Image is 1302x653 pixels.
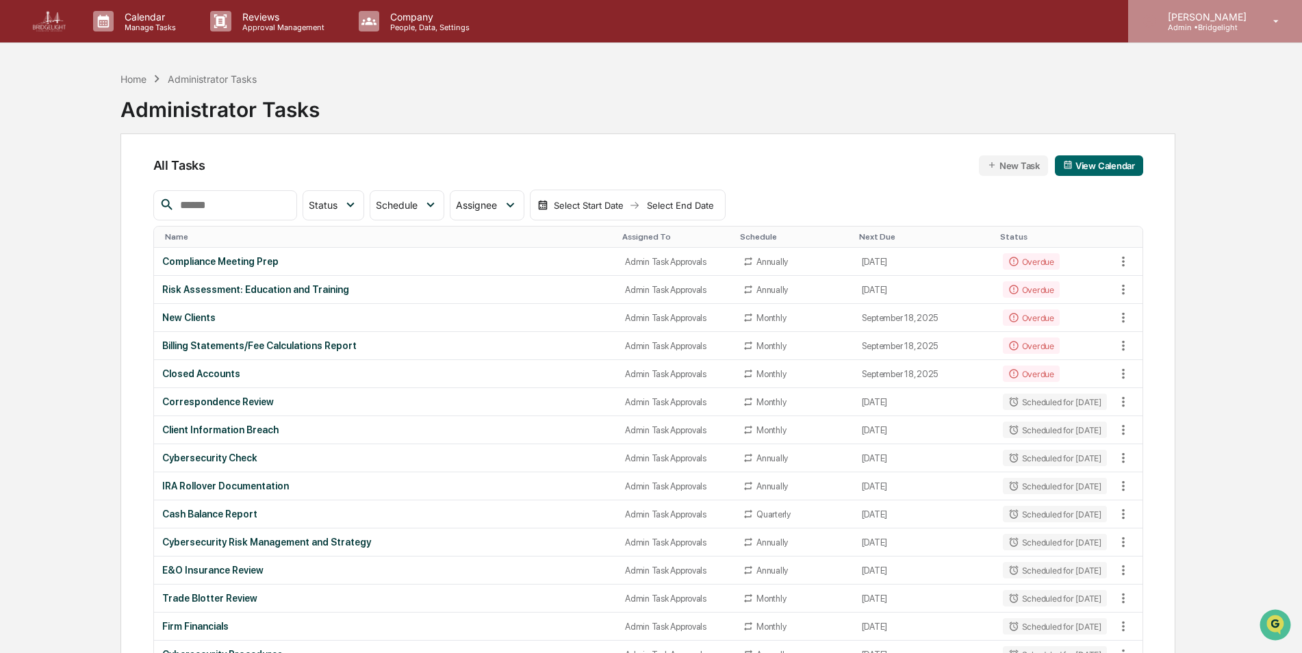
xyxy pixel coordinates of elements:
[1258,608,1295,645] iframe: Open customer support
[625,481,726,491] div: Admin Task Approvals
[8,167,94,192] a: 🖐️Preclearance
[120,73,146,85] div: Home
[27,199,86,212] span: Data Lookup
[14,174,25,185] div: 🖐️
[162,368,609,379] div: Closed Accounts
[625,565,726,576] div: Admin Task Approvals
[1003,337,1060,354] div: Overdue
[551,200,626,211] div: Select Start Date
[756,341,786,351] div: Monthly
[168,73,257,85] div: Administrator Tasks
[1003,506,1107,522] div: Scheduled for [DATE]
[136,232,166,242] span: Pylon
[162,481,609,491] div: IRA Rollover Documentation
[376,199,418,211] span: Schedule
[47,105,225,118] div: Start new chat
[1115,232,1143,242] div: Toggle SortBy
[162,509,609,520] div: Cash Balance Report
[231,23,331,32] p: Approval Management
[1157,11,1253,23] p: [PERSON_NAME]
[309,199,337,211] span: Status
[99,174,110,185] div: 🗄️
[740,232,847,242] div: Toggle SortBy
[1003,422,1107,438] div: Scheduled for [DATE]
[379,11,476,23] p: Company
[14,29,249,51] p: How can we help?
[854,500,995,528] td: [DATE]
[1003,366,1060,382] div: Overdue
[14,105,38,129] img: 1746055101610-c473b297-6a78-478c-a979-82029cc54cd1
[643,200,718,211] div: Select End Date
[165,232,612,242] div: Toggle SortBy
[625,593,726,604] div: Admin Task Approvals
[854,585,995,613] td: [DATE]
[625,257,726,267] div: Admin Task Approvals
[756,397,786,407] div: Monthly
[162,621,609,632] div: Firm Financials
[854,360,995,388] td: September 18, 2025
[120,86,320,122] div: Administrator Tasks
[756,453,788,463] div: Annually
[756,313,786,323] div: Monthly
[1003,562,1107,578] div: Scheduled for [DATE]
[629,200,640,211] img: arrow right
[537,200,548,211] img: calendar
[1055,155,1143,176] button: View Calendar
[625,341,726,351] div: Admin Task Approvals
[625,313,726,323] div: Admin Task Approvals
[756,425,786,435] div: Monthly
[756,537,788,548] div: Annually
[1003,478,1107,494] div: Scheduled for [DATE]
[1000,232,1110,242] div: Toggle SortBy
[625,537,726,548] div: Admin Task Approvals
[756,565,788,576] div: Annually
[756,509,791,520] div: Quarterly
[1003,309,1060,326] div: Overdue
[1003,394,1107,410] div: Scheduled for [DATE]
[854,276,995,304] td: [DATE]
[1003,253,1060,270] div: Overdue
[47,118,173,129] div: We're available if you need us!
[33,11,66,31] img: logo
[162,424,609,435] div: Client Information Breach
[153,158,205,172] span: All Tasks
[625,397,726,407] div: Admin Task Approvals
[854,332,995,360] td: September 18, 2025
[625,425,726,435] div: Admin Task Approvals
[1063,160,1073,170] img: calendar
[979,155,1048,176] button: New Task
[162,396,609,407] div: Correspondence Review
[756,285,788,295] div: Annually
[625,453,726,463] div: Admin Task Approvals
[854,416,995,444] td: [DATE]
[854,248,995,276] td: [DATE]
[1003,534,1107,550] div: Scheduled for [DATE]
[756,622,786,632] div: Monthly
[854,304,995,332] td: September 18, 2025
[1003,618,1107,635] div: Scheduled for [DATE]
[162,312,609,323] div: New Clients
[162,593,609,604] div: Trade Blotter Review
[625,509,726,520] div: Admin Task Approvals
[1003,281,1060,298] div: Overdue
[113,172,170,186] span: Attestations
[854,613,995,641] td: [DATE]
[854,556,995,585] td: [DATE]
[859,232,989,242] div: Toggle SortBy
[756,593,786,604] div: Monthly
[162,565,609,576] div: E&O Insurance Review
[756,481,788,491] div: Annually
[854,528,995,556] td: [DATE]
[625,285,726,295] div: Admin Task Approvals
[162,340,609,351] div: Billing Statements/Fee Calculations Report
[114,11,183,23] p: Calendar
[456,199,497,211] span: Assignee
[854,444,995,472] td: [DATE]
[162,452,609,463] div: Cybersecurity Check
[854,472,995,500] td: [DATE]
[162,256,609,267] div: Compliance Meeting Prep
[8,193,92,218] a: 🔎Data Lookup
[233,109,249,125] button: Start new chat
